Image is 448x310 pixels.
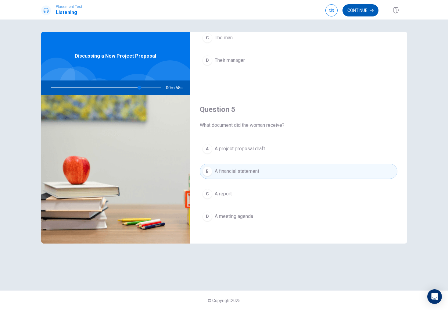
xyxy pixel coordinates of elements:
[202,166,212,176] div: B
[202,189,212,199] div: C
[200,209,397,224] button: DA meeting agenda
[215,213,253,220] span: A meeting agenda
[200,122,397,129] span: What document did the woman receive?
[427,289,442,304] div: Open Intercom Messenger
[215,34,233,41] span: The man
[200,30,397,45] button: CThe man
[56,9,82,16] h1: Listening
[202,55,212,65] div: D
[215,168,259,175] span: A financial statement
[202,212,212,221] div: D
[75,52,156,60] span: Discussing a New Project Proposal
[166,80,188,95] span: 00m 58s
[202,144,212,154] div: A
[200,53,397,68] button: DTheir manager
[342,4,378,16] button: Continue
[41,95,190,244] img: Discussing a New Project Proposal
[215,57,245,64] span: Their manager
[200,105,397,114] h4: Question 5
[202,33,212,43] div: C
[200,186,397,201] button: CA report
[56,5,82,9] span: Placement Test
[208,298,241,303] span: © Copyright 2025
[200,141,397,156] button: AA project proposal draft
[200,164,397,179] button: BA financial statement
[215,190,232,198] span: A report
[215,145,265,152] span: A project proposal draft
